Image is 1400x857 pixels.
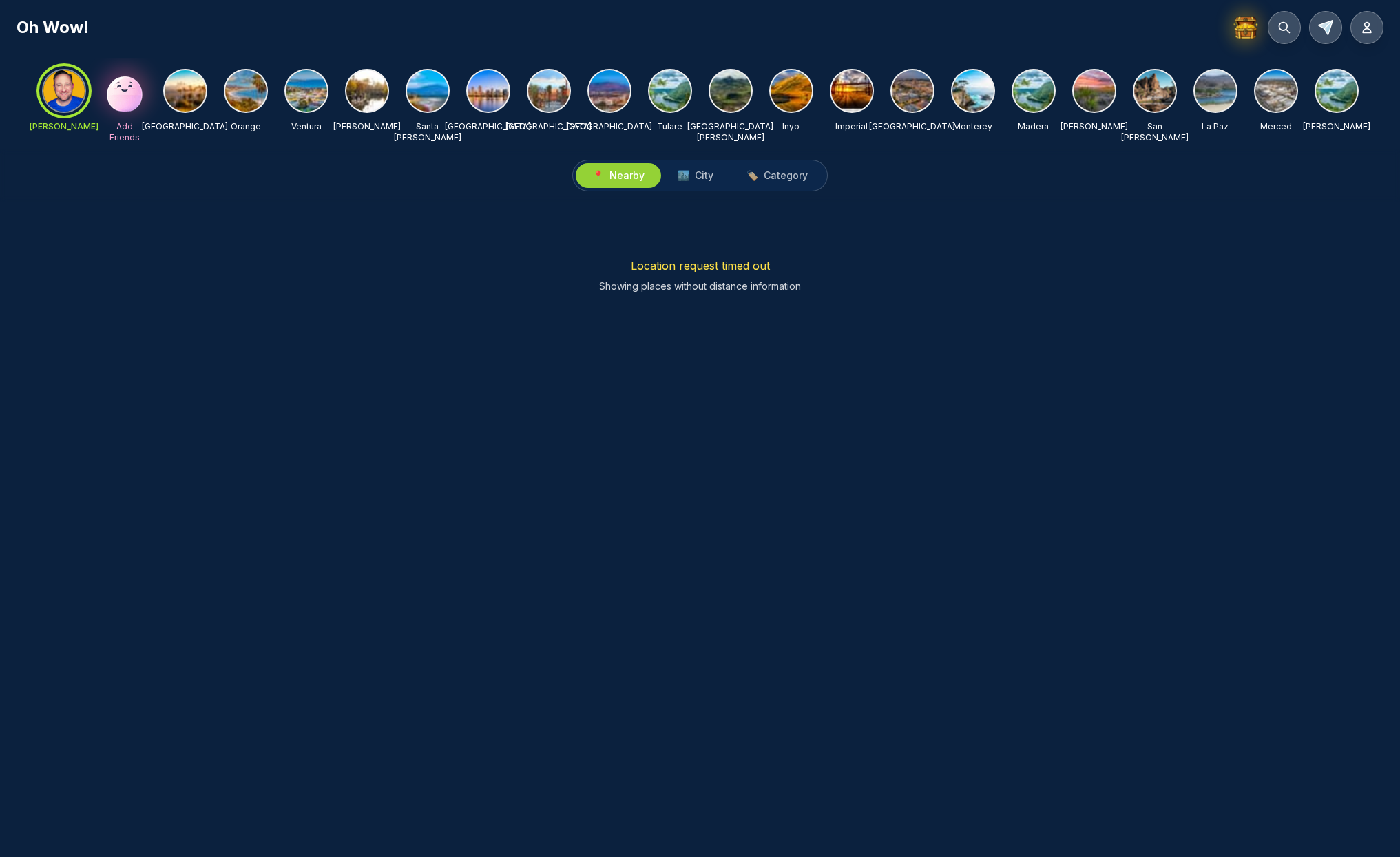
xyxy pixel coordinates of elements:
img: Ventura [286,70,327,112]
button: 🏙️City [661,163,730,188]
span: 📍 [592,169,604,182]
img: Monterey [952,70,994,112]
img: Imperial [831,70,873,112]
button: 📍Nearby [576,163,661,188]
img: San Benito [1134,70,1176,112]
p: Imperial [835,121,868,132]
p: Monterey [953,121,992,132]
p: La Paz [1202,121,1229,132]
img: Santa Barbara [407,70,448,112]
h1: Oh Wow! [17,17,89,39]
button: Treasure Hunt [1232,11,1260,44]
img: Riverside [589,70,630,112]
p: [PERSON_NAME] [1061,121,1128,132]
p: Madera [1018,121,1049,132]
span: 🏙️ [678,169,689,182]
p: Orange [231,121,261,132]
img: Clark [1074,70,1115,112]
p: [GEOGRAPHIC_DATA][PERSON_NAME] [687,121,773,143]
img: Los Angeles [165,70,206,112]
p: Location request timed out [17,257,1383,274]
img: Kern [346,70,388,112]
p: [GEOGRAPHIC_DATA] [566,121,652,132]
img: San Diego [468,70,509,112]
img: Orange [225,70,267,112]
p: Santa [PERSON_NAME] [394,121,461,143]
img: Tulare [649,70,691,112]
span: Nearby [609,169,645,182]
p: Ventura [291,121,322,132]
p: Merced [1260,121,1292,132]
p: [GEOGRAPHIC_DATA] [142,121,228,132]
button: 🏷️Category [730,163,824,188]
span: City [695,169,713,182]
img: Madera [1013,70,1054,112]
span: Category [764,169,808,182]
img: Treasure Hunt [1232,14,1260,41]
img: Inyo [771,70,812,112]
span: 🏷️ [746,169,758,182]
p: [GEOGRAPHIC_DATA] [445,121,531,132]
p: [PERSON_NAME] [1303,121,1370,132]
p: Add Friends [103,121,147,143]
p: [PERSON_NAME] [30,121,98,132]
p: [GEOGRAPHIC_DATA] [869,121,955,132]
img: San Luis Obispo [710,70,751,112]
img: San Bernardino [528,70,570,112]
p: Showing places without distance information [17,279,1383,293]
p: Tulare [657,121,682,132]
img: La Paz [1195,70,1236,112]
p: Inyo [782,121,800,132]
img: Add Friends [103,69,147,113]
img: Fresno [892,70,933,112]
img: Esmeralda [1316,70,1357,112]
p: [GEOGRAPHIC_DATA] [505,121,592,132]
p: San [PERSON_NAME] [1121,121,1189,143]
img: Merced [1255,70,1297,112]
p: [PERSON_NAME] [333,121,401,132]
